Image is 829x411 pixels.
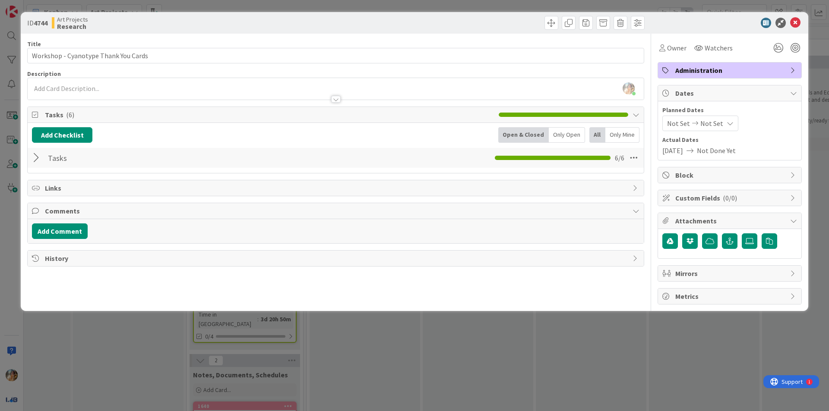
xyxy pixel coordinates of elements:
[45,110,494,120] span: Tasks
[34,19,47,27] b: 4744
[45,150,239,166] input: Add Checklist...
[498,127,549,143] div: Open & Closed
[18,1,39,12] span: Support
[623,82,635,94] img: DgSP5OpwsSRUZKwS8gMSzgstfBmcQ77l.jpg
[662,106,797,115] span: Planned Dates
[27,48,644,63] input: type card name here...
[66,110,74,119] span: ( 6 )
[32,223,88,239] button: Add Comment
[615,153,624,163] span: 6 / 6
[45,183,628,193] span: Links
[667,118,690,129] span: Not Set
[723,194,737,202] span: ( 0/0 )
[57,16,88,23] span: Art Projects
[675,65,786,75] span: Administration
[662,135,797,144] span: Actual Dates
[675,88,786,98] span: Dates
[697,145,736,156] span: Not Done Yet
[675,268,786,279] span: Mirrors
[675,170,786,180] span: Block
[57,23,88,30] b: Research
[675,193,786,203] span: Custom Fields
[589,127,605,143] div: All
[662,145,683,156] span: [DATE]
[675,291,786,301] span: Metrics
[45,253,628,264] span: History
[667,43,687,53] span: Owner
[32,127,92,143] button: Add Checklist
[27,40,41,48] label: Title
[45,3,47,10] div: 1
[45,206,628,216] span: Comments
[705,43,733,53] span: Watchers
[605,127,639,143] div: Only Mine
[549,127,585,143] div: Only Open
[27,18,47,28] span: ID
[700,118,723,129] span: Not Set
[27,70,61,78] span: Description
[675,216,786,226] span: Attachments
